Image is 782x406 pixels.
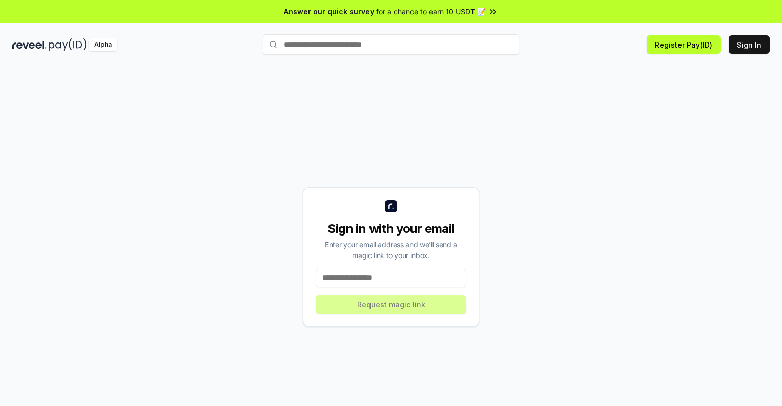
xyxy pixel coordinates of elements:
img: logo_small [385,200,397,212]
img: reveel_dark [12,38,47,51]
button: Sign In [729,35,770,54]
div: Alpha [89,38,117,51]
div: Enter your email address and we’ll send a magic link to your inbox. [316,239,466,261]
span: Answer our quick survey [284,6,374,17]
img: pay_id [49,38,87,51]
div: Sign in with your email [316,221,466,237]
span: for a chance to earn 10 USDT 📝 [376,6,486,17]
button: Register Pay(ID) [647,35,721,54]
